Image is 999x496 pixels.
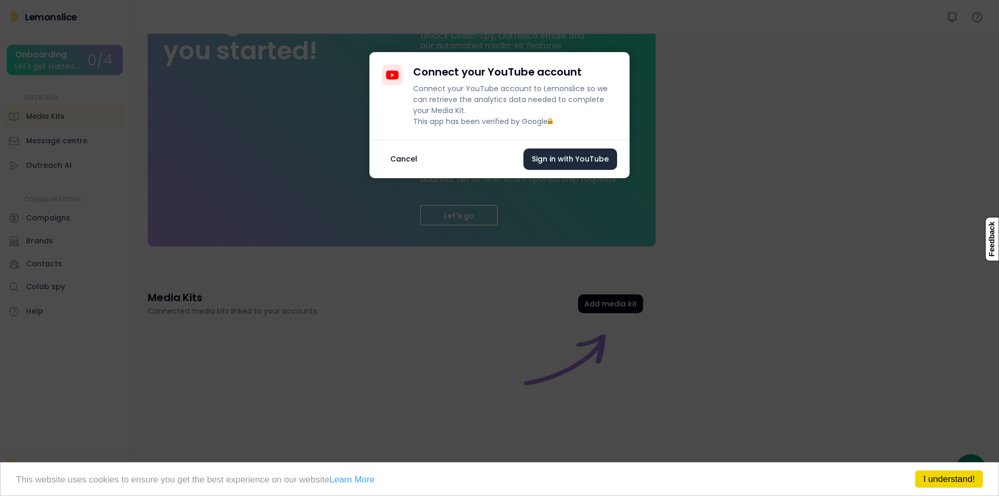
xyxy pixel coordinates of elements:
[413,65,582,79] h4: Connect your YouTube account
[915,470,983,488] a: I understand!
[382,148,426,170] button: Cancel
[523,148,617,170] button: Sign in with YouTube
[329,475,375,485] a: Learn More
[386,69,399,81] img: YouTubeIcon.svg
[413,83,617,127] div: Connect your YouTube account to Lemonslice so we can retrieve the analytics data needed to comple...
[16,475,983,484] p: This website uses cookies to ensure you get the best experience on our website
